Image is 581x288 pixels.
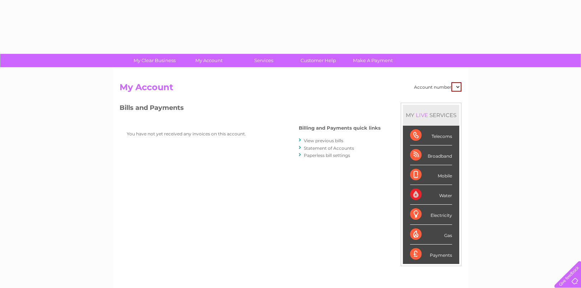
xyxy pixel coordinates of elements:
a: My Account [180,54,239,67]
div: Water [410,185,452,205]
h2: My Account [120,82,461,96]
div: Broadband [410,145,452,165]
a: My Clear Business [125,54,184,67]
div: MY SERVICES [403,105,459,125]
div: Payments [410,245,452,264]
div: Gas [410,225,452,245]
h4: Billing and Payments quick links [299,125,381,131]
p: You have not yet received any invoices on this account. [127,130,270,137]
a: Statement of Accounts [304,145,354,151]
a: Services [234,54,293,67]
div: LIVE [414,112,429,119]
a: View previous bills [304,138,343,143]
div: Electricity [410,205,452,224]
div: Mobile [410,165,452,185]
h3: Bills and Payments [120,103,381,115]
div: Telecoms [410,126,452,145]
a: Paperless bill settings [304,153,350,158]
div: Account number [414,82,461,92]
a: Customer Help [289,54,348,67]
a: Make A Payment [343,54,403,67]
